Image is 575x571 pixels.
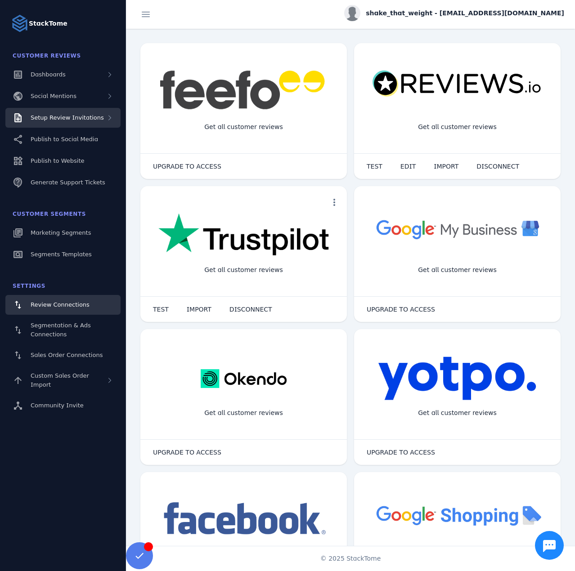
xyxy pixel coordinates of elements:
[153,449,221,455] span: UPGRADE TO ACCESS
[5,317,121,343] a: Segmentation & Ads Connections
[378,356,537,401] img: yotpo.png
[344,5,564,21] button: shake_that_weight - [EMAIL_ADDRESS][DOMAIN_NAME]
[31,402,84,409] span: Community Invite
[31,322,91,338] span: Segmentation & Ads Connections
[358,157,391,175] button: TEST
[13,283,45,289] span: Settings
[366,9,564,18] span: shake_that_weight - [EMAIL_ADDRESS][DOMAIN_NAME]
[31,157,84,164] span: Publish to Website
[372,213,543,245] img: googlebusiness.png
[5,295,121,315] a: Review Connections
[344,5,360,21] img: profile.jpg
[144,157,230,175] button: UPGRADE TO ACCESS
[411,258,504,282] div: Get all customer reviews
[391,157,425,175] button: EDIT
[31,251,92,258] span: Segments Templates
[144,300,178,318] button: TEST
[320,554,381,563] span: © 2025 StackTome
[5,129,121,149] a: Publish to Social Media
[5,173,121,192] a: Generate Support Tickets
[372,70,543,98] img: reviewsio.svg
[31,352,103,358] span: Sales Order Connections
[178,300,220,318] button: IMPORT
[372,499,543,531] img: googleshopping.png
[476,163,519,170] span: DISCONNECT
[31,114,104,121] span: Setup Review Invitations
[197,115,290,139] div: Get all customer reviews
[31,136,98,143] span: Publish to Social Media
[411,115,504,139] div: Get all customer reviews
[358,443,444,461] button: UPGRADE TO ACCESS
[153,306,169,312] span: TEST
[158,213,329,257] img: trustpilot.png
[31,372,89,388] span: Custom Sales Order Import
[220,300,281,318] button: DISCONNECT
[13,211,86,217] span: Customer Segments
[400,163,416,170] span: EDIT
[467,157,528,175] button: DISCONNECT
[197,258,290,282] div: Get all customer reviews
[367,449,435,455] span: UPGRADE TO ACCESS
[29,19,67,28] strong: StackTome
[367,306,435,312] span: UPGRADE TO ACCESS
[31,229,91,236] span: Marketing Segments
[158,499,329,539] img: facebook.png
[197,401,290,425] div: Get all customer reviews
[201,356,287,401] img: okendo.webp
[5,345,121,365] a: Sales Order Connections
[325,193,343,211] button: more
[5,396,121,415] a: Community Invite
[404,544,510,568] div: Import Products from Google
[5,151,121,171] a: Publish to Website
[13,53,81,59] span: Customer Reviews
[411,401,504,425] div: Get all customer reviews
[153,163,221,170] span: UPGRADE TO ACCESS
[31,93,76,99] span: Social Mentions
[229,306,272,312] span: DISCONNECT
[5,245,121,264] a: Segments Templates
[425,157,467,175] button: IMPORT
[11,14,29,32] img: Logo image
[31,71,66,78] span: Dashboards
[31,179,105,186] span: Generate Support Tickets
[158,70,329,110] img: feefo.png
[31,301,90,308] span: Review Connections
[434,163,458,170] span: IMPORT
[358,300,444,318] button: UPGRADE TO ACCESS
[187,306,211,312] span: IMPORT
[5,223,121,243] a: Marketing Segments
[367,163,382,170] span: TEST
[144,443,230,461] button: UPGRADE TO ACCESS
